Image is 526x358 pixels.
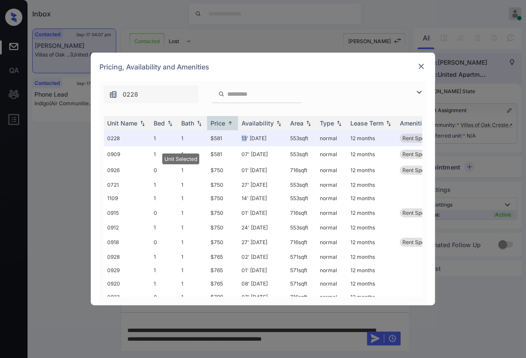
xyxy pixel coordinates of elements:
img: icon-zuma [218,90,225,98]
td: 0929 [104,264,150,277]
td: 27' [DATE] [238,234,287,250]
div: Bed [154,119,165,127]
td: 1 [150,277,178,290]
td: 1 [150,178,178,192]
td: 553 sqft [287,178,316,192]
td: 12 months [347,250,396,264]
div: Availability [241,119,274,127]
td: $799 [207,290,238,304]
td: 0909 [104,146,150,162]
td: 01' [DATE] [238,205,287,221]
img: icon-zuma [414,87,424,97]
div: Bath [181,119,194,127]
td: 08' [DATE] [238,277,287,290]
td: 1 [178,162,207,178]
td: normal [316,234,347,250]
td: 716 sqft [287,162,316,178]
td: 12 months [347,234,396,250]
td: 1 [150,221,178,234]
td: 12 months [347,178,396,192]
div: Amenities [400,119,429,127]
td: 0923 [104,290,150,304]
td: normal [316,250,347,264]
td: normal [316,130,347,146]
td: 716 sqft [287,290,316,304]
td: $581 [207,130,238,146]
td: normal [316,277,347,290]
td: 1 [150,146,178,162]
td: normal [316,264,347,277]
span: Rent Special 1 [402,135,436,141]
div: Type [320,119,334,127]
td: 1 [178,250,207,264]
td: normal [316,290,347,304]
td: 07' [DATE] [238,290,287,304]
td: 12 months [347,130,396,146]
td: 0912 [104,221,150,234]
td: $765 [207,250,238,264]
td: normal [316,205,347,221]
span: 0228 [123,90,138,99]
td: 1 [178,130,207,146]
div: Unit Name [107,119,137,127]
td: 0228 [104,130,150,146]
td: normal [316,178,347,192]
td: 1 [150,250,178,264]
td: 1 [150,192,178,205]
td: normal [316,221,347,234]
td: 12 months [347,192,396,205]
td: 1 [178,192,207,205]
td: 12 months [347,205,396,221]
td: 1 [178,277,207,290]
td: normal [316,146,347,162]
td: $750 [207,178,238,192]
td: 553 sqft [287,146,316,162]
td: 0926 [104,162,150,178]
td: $750 [207,192,238,205]
td: $765 [207,277,238,290]
td: 27' [DATE] [238,178,287,192]
td: 1 [178,264,207,277]
td: 12 months [347,162,396,178]
span: Rent Special 1 [402,167,436,173]
td: $750 [207,162,238,178]
td: 571 sqft [287,264,316,277]
td: 0928 [104,250,150,264]
td: 12 months [347,264,396,277]
td: 02' [DATE] [238,250,287,264]
td: 0918 [104,234,150,250]
td: 0915 [104,205,150,221]
td: 1109 [104,192,150,205]
img: close [417,62,426,71]
div: Price [210,119,225,127]
td: 12 months [347,277,396,290]
img: icon-zuma [109,90,118,99]
td: $750 [207,205,238,221]
td: $581 [207,146,238,162]
td: 1 [178,205,207,221]
td: 12 months [347,221,396,234]
td: 571 sqft [287,277,316,290]
td: $750 [207,221,238,234]
td: 12 months [347,146,396,162]
td: $750 [207,234,238,250]
td: 1 [178,290,207,304]
td: 01' [DATE] [238,264,287,277]
td: 0721 [104,178,150,192]
td: 553 sqft [287,221,316,234]
td: 07' [DATE] [238,146,287,162]
td: 0920 [104,277,150,290]
td: 1 [178,146,207,162]
td: $765 [207,264,238,277]
td: 553 sqft [287,192,316,205]
td: 12 months [347,290,396,304]
img: sorting [384,120,393,126]
img: sorting [275,120,283,126]
img: sorting [166,120,174,126]
td: 14' [DATE] [238,192,287,205]
img: sorting [226,120,235,126]
td: 553 sqft [287,130,316,146]
td: 1 [150,264,178,277]
img: sorting [195,120,204,126]
td: 1 [178,234,207,250]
